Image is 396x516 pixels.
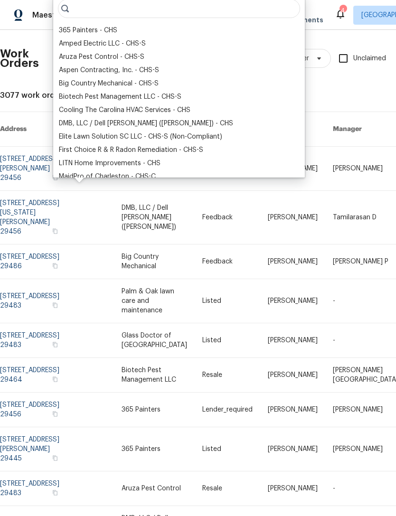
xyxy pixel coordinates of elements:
td: 365 Painters [114,393,195,427]
td: Big Country Mechanical [114,244,195,279]
div: Big Country Mechanical - CHS-S [59,79,159,88]
div: Elite Lawn Solution SC LLC - CHS-S (Non-Compliant) [59,132,222,141]
div: DMB, LLC / Dell [PERSON_NAME] ([PERSON_NAME]) - CHS [59,119,233,128]
td: Biotech Pest Management LLC [114,358,195,393]
td: Resale [195,471,260,506]
td: [PERSON_NAME] [260,471,325,506]
td: Glass Doctor of [GEOGRAPHIC_DATA] [114,323,195,358]
button: Copy Address [51,173,59,182]
button: Copy Address [51,262,59,270]
button: Copy Address [51,227,59,235]
button: Copy Address [51,454,59,462]
td: [PERSON_NAME] [260,279,325,323]
div: Aruza Pest Control - CHS-S [59,52,144,62]
td: Lender_required [195,393,260,427]
div: 4 [339,6,346,15]
td: [PERSON_NAME] [260,244,325,279]
td: Palm & Oak lawn care and maintenance [114,279,195,323]
td: Listed [195,323,260,358]
button: Copy Address [51,301,59,310]
button: Copy Address [51,488,59,497]
td: Resale [195,358,260,393]
div: MaidPro of Charleston - CHS-C [59,172,156,181]
td: [PERSON_NAME] [260,427,325,471]
div: Amped Electric LLC - CHS-S [59,39,146,48]
div: LITN Home Improvements - CHS [59,159,160,168]
td: 365 Painters [114,427,195,471]
button: Copy Address [51,375,59,384]
span: Maestro [32,10,64,20]
div: 365 Painters - CHS [59,26,117,35]
div: Aspen Contracting, Inc. - CHS-S [59,66,159,75]
td: Aruza Pest Control [114,471,195,506]
div: Cooling The Carolina HVAC Services - CHS [59,105,190,115]
td: Listed [195,427,260,471]
td: Listed [195,279,260,323]
td: [PERSON_NAME] [260,323,325,358]
span: Unclaimed [353,54,386,64]
td: Feedback [195,191,260,244]
button: Copy Address [51,410,59,418]
button: Copy Address [51,340,59,349]
td: DMB, LLC / Dell [PERSON_NAME] ([PERSON_NAME]) [114,191,195,244]
td: [PERSON_NAME] [260,358,325,393]
td: Feedback [195,244,260,279]
div: First Choice R & R Radon Remediation - CHS-S [59,145,203,155]
td: [PERSON_NAME] [260,191,325,244]
td: [PERSON_NAME] [260,393,325,427]
div: Biotech Pest Management LLC - CHS-S [59,92,181,102]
